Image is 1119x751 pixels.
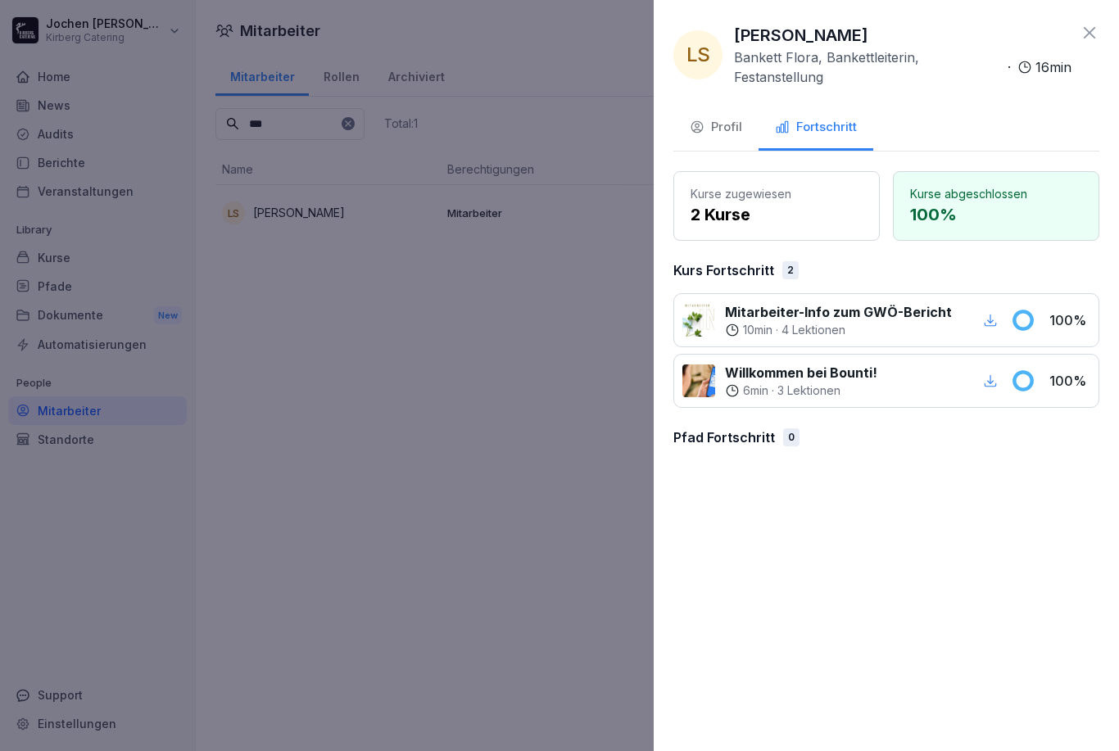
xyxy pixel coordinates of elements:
p: 4 Lektionen [781,322,845,338]
div: Profil [690,118,742,137]
button: Profil [673,106,759,151]
p: 2 Kurse [691,202,863,227]
div: · [734,48,1071,87]
p: 10 min [743,322,772,338]
div: LS [673,30,723,79]
div: 0 [783,428,800,446]
div: · [725,322,952,338]
p: 100 % [1049,310,1090,330]
div: Fortschritt [775,118,857,137]
div: 2 [782,261,799,279]
p: Kurse zugewiesen [691,185,863,202]
p: Kurs Fortschritt [673,260,774,280]
p: Bankett Flora, Bankettleiterin, Festanstellung [734,48,1001,87]
p: 100 % [1049,371,1090,391]
p: Willkommen bei Bounti! [725,363,877,382]
p: 16 min [1035,57,1071,77]
p: 100 % [910,202,1082,227]
p: Mitarbeiter-Info zum GWÖ-Bericht [725,302,952,322]
p: [PERSON_NAME] [734,23,868,48]
p: Pfad Fortschritt [673,428,775,447]
div: · [725,382,877,399]
button: Fortschritt [759,106,873,151]
p: Kurse abgeschlossen [910,185,1082,202]
p: 6 min [743,382,768,399]
p: 3 Lektionen [777,382,840,399]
